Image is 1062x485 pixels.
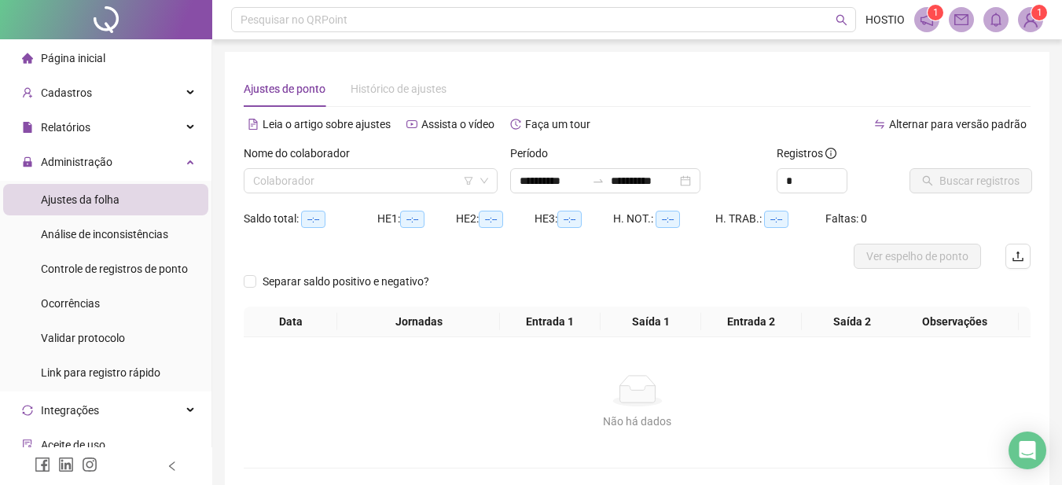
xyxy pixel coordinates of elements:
[535,210,613,228] div: HE 3:
[41,228,168,241] span: Análise de inconsistências
[244,145,360,162] label: Nome do colaborador
[656,211,680,228] span: --:--
[777,145,836,162] span: Registros
[874,119,885,130] span: swap
[802,307,902,337] th: Saída 2
[22,87,33,98] span: user-add
[406,119,417,130] span: youtube
[22,156,33,167] span: lock
[592,175,604,187] span: swap-right
[41,86,92,99] span: Cadastros
[928,5,943,20] sup: 1
[41,404,99,417] span: Integrações
[301,211,325,228] span: --:--
[377,210,456,228] div: HE 1:
[1031,5,1047,20] sup: Atualize o seu contato no menu Meus Dados
[35,457,50,472] span: facebook
[920,13,934,27] span: notification
[41,121,90,134] span: Relatórios
[854,244,981,269] button: Ver espelho de ponto
[41,332,125,344] span: Validar protocolo
[82,457,97,472] span: instagram
[244,307,337,337] th: Data
[244,210,377,228] div: Saldo total:
[557,211,582,228] span: --:--
[613,210,715,228] div: H. NOT.:
[41,156,112,168] span: Administração
[41,366,160,379] span: Link para registro rápido
[715,210,825,228] div: H. TRAB.:
[464,176,473,186] span: filter
[167,461,178,472] span: left
[41,52,105,64] span: Página inicial
[909,168,1032,193] button: Buscar registros
[22,122,33,133] span: file
[897,313,1012,330] span: Observações
[41,439,105,451] span: Aceite de uso
[889,118,1027,130] span: Alternar para versão padrão
[825,212,867,225] span: Faltas: 0
[1037,7,1042,18] span: 1
[1019,8,1042,31] img: 41758
[22,405,33,416] span: sync
[41,263,188,275] span: Controle de registros de ponto
[701,307,802,337] th: Entrada 2
[989,13,1003,27] span: bell
[337,307,499,337] th: Jornadas
[510,145,558,162] label: Período
[263,413,1012,430] div: Não há dados
[500,307,601,337] th: Entrada 1
[865,11,905,28] span: HOSTIO
[933,7,939,18] span: 1
[351,80,446,97] div: Histórico de ajustes
[256,273,435,290] span: Separar saldo positivo e negativo?
[58,457,74,472] span: linkedin
[421,118,494,130] span: Assista o vídeo
[456,210,535,228] div: HE 2:
[41,193,119,206] span: Ajustes da folha
[1012,250,1024,263] span: upload
[248,119,259,130] span: file-text
[592,175,604,187] span: to
[479,211,503,228] span: --:--
[525,118,590,130] span: Faça um tour
[954,13,968,27] span: mail
[836,14,847,26] span: search
[22,439,33,450] span: audit
[1009,432,1046,469] div: Open Intercom Messenger
[891,307,1019,337] th: Observações
[41,297,100,310] span: Ocorrências
[22,53,33,64] span: home
[601,307,701,337] th: Saída 1
[510,119,521,130] span: history
[825,148,836,159] span: info-circle
[263,118,391,130] span: Leia o artigo sobre ajustes
[400,211,424,228] span: --:--
[480,176,489,186] span: down
[244,80,325,97] div: Ajustes de ponto
[764,211,788,228] span: --:--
